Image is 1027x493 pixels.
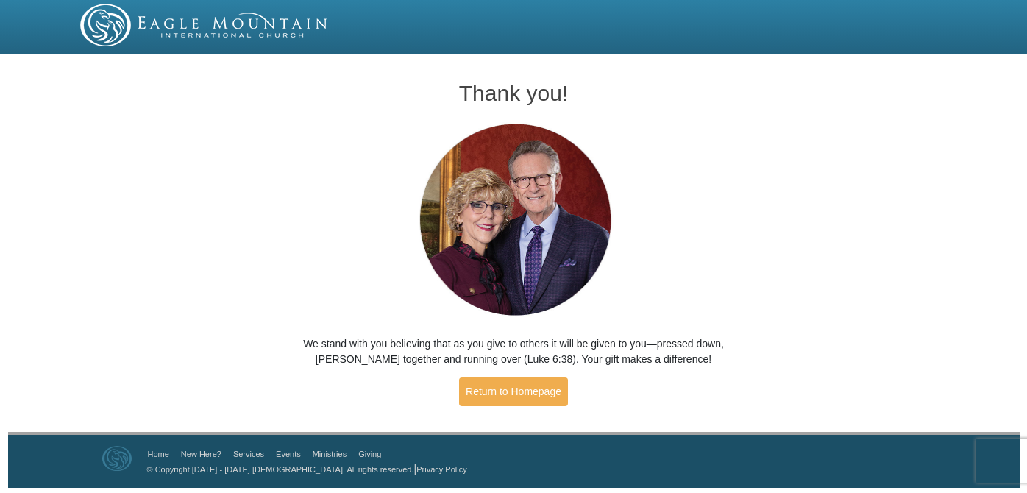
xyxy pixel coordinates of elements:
p: We stand with you believing that as you give to others it will be given to you—pressed down, [PER... [265,336,763,367]
a: Return to Homepage [459,377,568,406]
a: Events [276,450,301,458]
a: Home [148,450,169,458]
img: Eagle Mountain International Church [102,446,132,471]
img: EMIC [80,4,329,46]
a: Ministries [313,450,347,458]
a: Privacy Policy [416,465,466,474]
a: Giving [358,450,381,458]
p: | [142,461,467,477]
h1: Thank you! [265,81,763,105]
a: Services [233,450,264,458]
img: Pastors George and Terri Pearsons [405,119,622,322]
a: © Copyright [DATE] - [DATE] [DEMOGRAPHIC_DATA]. All rights reserved. [147,465,414,474]
a: New Here? [181,450,221,458]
